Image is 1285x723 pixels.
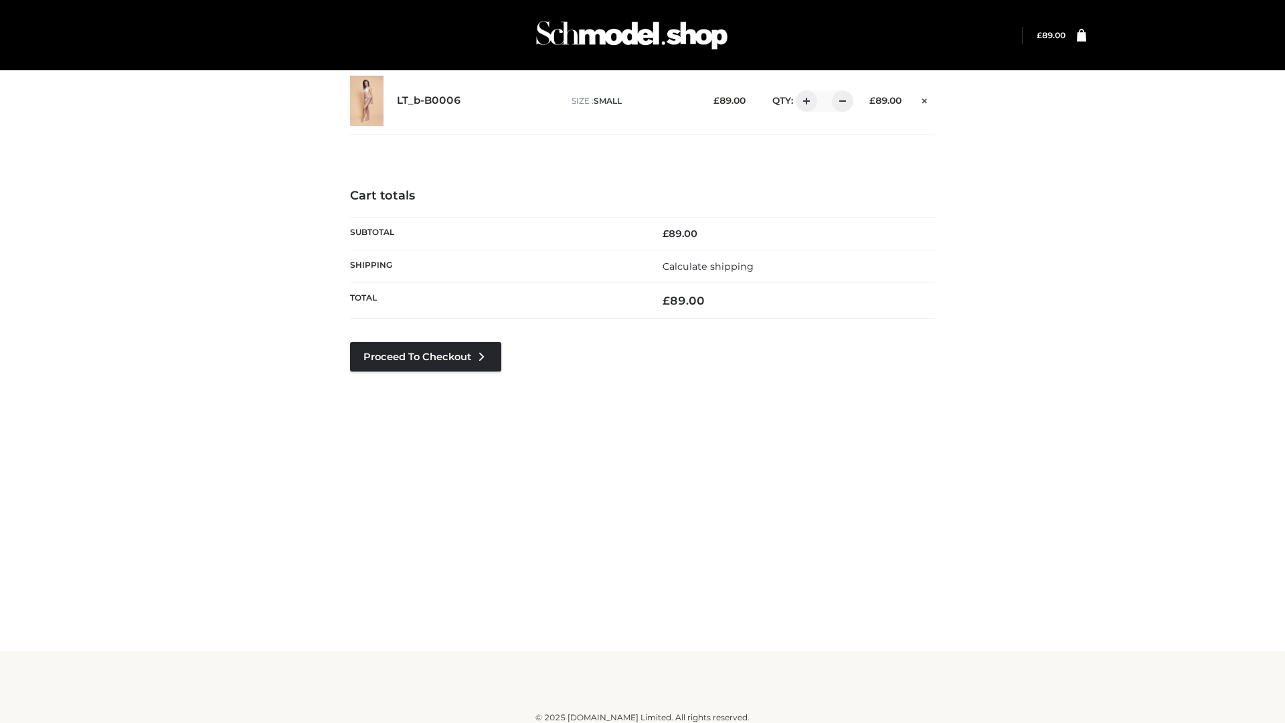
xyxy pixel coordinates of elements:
bdi: 89.00 [869,95,902,106]
span: £ [663,294,670,307]
h4: Cart totals [350,189,935,204]
img: Schmodel Admin 964 [531,9,732,62]
p: size : [572,95,693,107]
bdi: 89.00 [1037,30,1065,40]
a: £89.00 [1037,30,1065,40]
bdi: 89.00 [663,294,705,307]
a: Calculate shipping [663,260,754,272]
a: LT_b-B0006 [397,94,461,107]
a: Proceed to Checkout [350,342,501,372]
th: Shipping [350,250,642,283]
span: £ [869,95,875,106]
div: QTY: [759,90,849,112]
span: SMALL [594,96,622,106]
span: £ [663,228,669,240]
a: Remove this item [915,90,935,108]
th: Total [350,283,642,319]
span: £ [1037,30,1042,40]
bdi: 89.00 [713,95,746,106]
th: Subtotal [350,217,642,250]
span: £ [713,95,719,106]
bdi: 89.00 [663,228,697,240]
